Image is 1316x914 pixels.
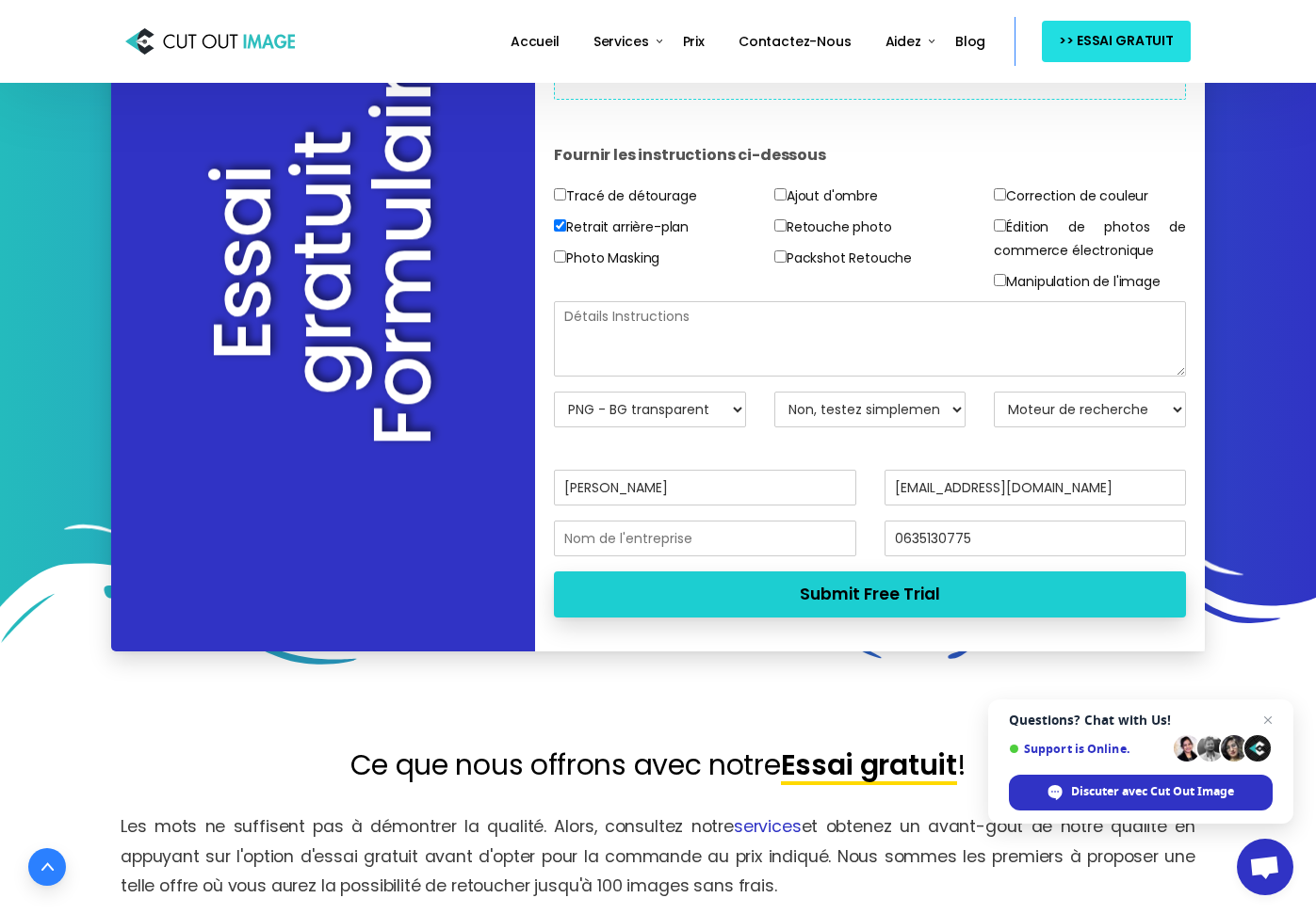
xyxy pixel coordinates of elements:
span: Contactez-Nous [739,32,852,51]
input: Adresse mail: (requis) [885,470,1186,505]
label: Retouche photo [774,216,892,239]
span: Ce que nous offrons avec notre [350,745,781,785]
a: services [734,815,802,838]
h4: Fournir les instructions ci-dessous [554,127,1186,184]
a: Blog [948,21,993,63]
span: Essai gratuit [781,745,957,785]
label: Édition de photos de commerce électronique [994,216,1186,263]
input: Retouche photo [774,219,787,232]
span: Support is Online. [1009,742,1167,756]
input: Ajout d'ombre [774,188,787,200]
label: Packshot Retouche [774,247,912,270]
a: Aidez [878,21,929,63]
span: Blog [955,32,985,51]
span: Questions? Chat with Us! [1009,713,1273,728]
span: Aidez [885,32,921,51]
input: Correction de couleur [994,188,1006,200]
input: Numéro de téléphone [885,521,1186,556]
label: Ajout d'ombre [774,184,878,208]
input: Édition de photos de commerce électronique [994,219,1006,232]
a: Haut de Page [28,848,66,886]
a: >> ESSAI GRATUIT [1042,21,1191,61]
span: >> ESSAI GRATUIT [1059,29,1174,53]
p: Les mots ne suffisent pas à démontrer la qualité. Alors, consultez notre et obtenez un avant-goût... [121,812,1195,902]
span: Discuter avec Cut Out Image [1009,775,1273,810]
label: Correction de couleur [994,184,1148,208]
a: Ouvrir le chat [1237,839,1293,895]
a: Services [586,21,657,63]
span: ! [957,745,967,785]
input: Tracé de détourage [554,188,566,200]
span: Discuter avec Cut Out Image [1071,783,1234,800]
button: Submit Free Trial [554,571,1186,617]
span: Services [593,32,649,51]
label: Photo Masking [554,247,659,270]
label: Tracé de détourage [554,184,696,208]
input: Photo Masking [554,250,566,263]
h2: Essai gratuit Formulaire [203,79,443,446]
label: Manipulation de l'image [994,270,1160,294]
img: Cut Out Image: Fournisseur de services de découpe de photos [125,24,295,59]
a: Contactez-Nous [731,21,859,63]
label: Retrait arrière-plan [554,216,689,239]
span: Accueil [511,32,560,51]
input: Packshot Retouche [774,250,787,263]
input: Manipulation de l'image [994,274,1006,286]
a: Prix [675,21,712,63]
input: Retrait arrière-plan [554,219,566,232]
input: Nom complet (obligatoire) [554,470,855,505]
input: Nom de l'entreprise [554,521,855,556]
span: Prix [683,32,705,51]
a: Accueil [503,21,567,63]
